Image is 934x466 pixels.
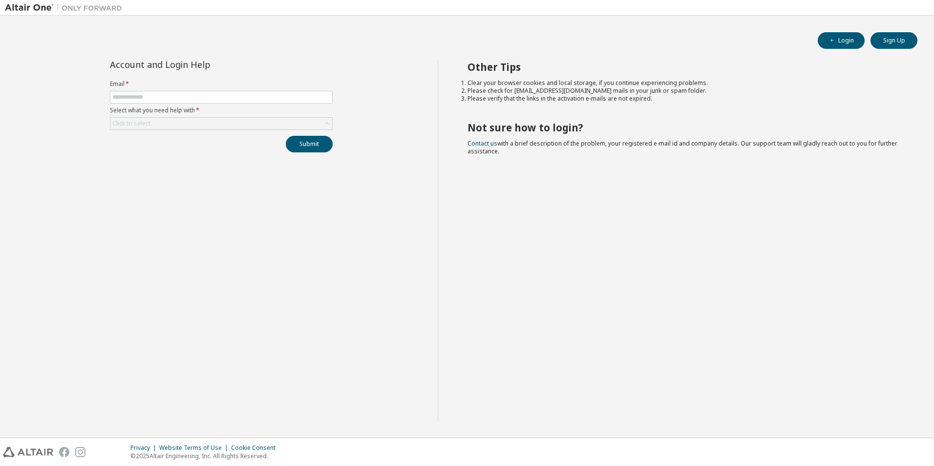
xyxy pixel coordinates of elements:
img: instagram.svg [75,447,85,457]
h2: Other Tips [467,61,900,73]
div: Cookie Consent [231,444,281,452]
button: Sign Up [870,32,917,49]
label: Select what you need help with [110,106,333,114]
li: Please verify that the links in the activation e-mails are not expired. [467,95,900,103]
div: Account and Login Help [110,61,288,68]
span: with a brief description of the problem, your registered e-mail id and company details. Our suppo... [467,139,897,155]
img: Altair One [5,3,127,13]
button: Login [818,32,865,49]
div: Click to select [112,120,150,127]
h2: Not sure how to login? [467,121,900,134]
div: Privacy [130,444,159,452]
li: Please check for [EMAIL_ADDRESS][DOMAIN_NAME] mails in your junk or spam folder. [467,87,900,95]
div: Click to select [110,118,332,129]
label: Email [110,80,333,88]
button: Submit [286,136,333,152]
a: Contact us [467,139,497,148]
div: Website Terms of Use [159,444,231,452]
img: facebook.svg [59,447,69,457]
p: © 2025 Altair Engineering, Inc. All Rights Reserved. [130,452,281,460]
img: altair_logo.svg [3,447,53,457]
li: Clear your browser cookies and local storage, if you continue experiencing problems. [467,79,900,87]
